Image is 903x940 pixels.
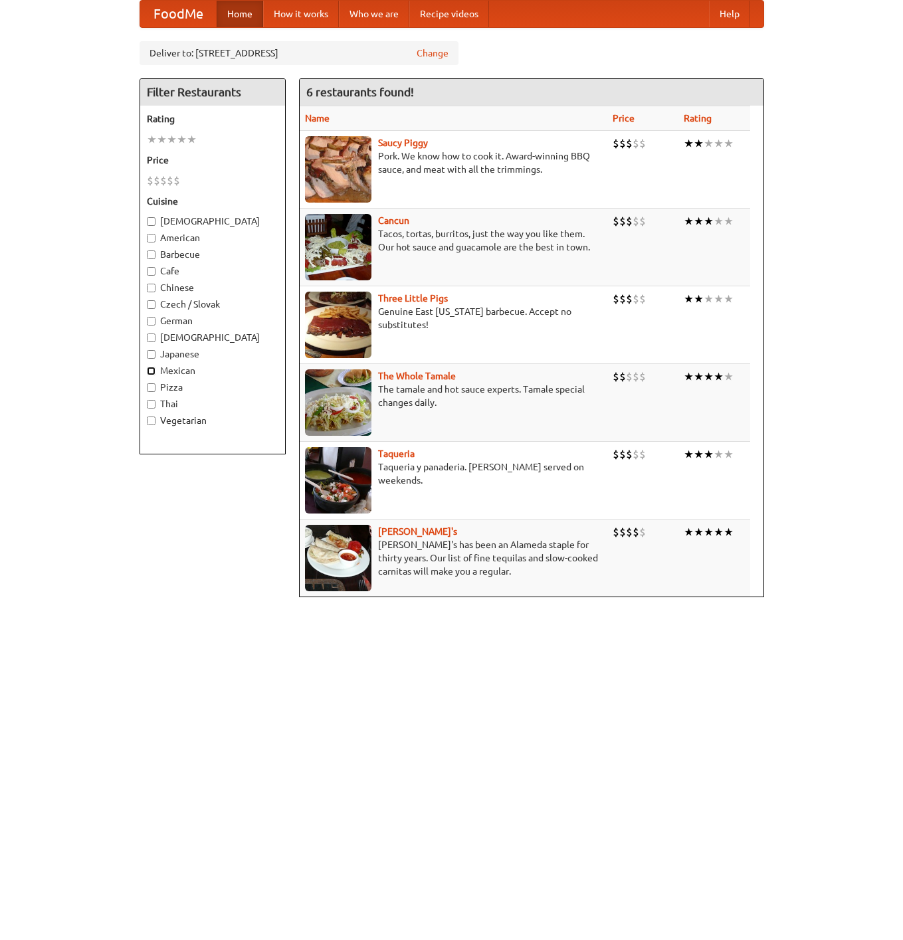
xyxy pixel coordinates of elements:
p: Tacos, tortas, burritos, just the way you like them. Our hot sauce and guacamole are the best in ... [305,227,602,254]
li: ★ [187,132,197,147]
li: ★ [694,292,704,306]
label: Vegetarian [147,414,278,427]
li: $ [626,369,633,384]
li: $ [626,136,633,151]
li: $ [613,214,619,229]
li: $ [633,369,639,384]
h5: Cuisine [147,195,278,208]
li: $ [619,292,626,306]
label: Chinese [147,281,278,294]
p: The tamale and hot sauce experts. Tamale special changes daily. [305,383,602,409]
img: pedros.jpg [305,525,371,591]
a: The Whole Tamale [378,371,456,381]
li: ★ [704,525,714,539]
a: Recipe videos [409,1,489,27]
p: Taqueria y panaderia. [PERSON_NAME] served on weekends. [305,460,602,487]
a: Cancun [378,215,409,226]
h5: Rating [147,112,278,126]
li: $ [639,136,646,151]
li: ★ [684,214,694,229]
input: Pizza [147,383,155,392]
p: Genuine East [US_STATE] barbecue. Accept no substitutes! [305,305,602,331]
img: cancun.jpg [305,214,371,280]
li: $ [619,214,626,229]
li: $ [633,136,639,151]
label: [DEMOGRAPHIC_DATA] [147,215,278,228]
li: $ [613,369,619,384]
a: Price [613,113,635,124]
a: Name [305,113,330,124]
li: $ [639,369,646,384]
li: ★ [714,525,724,539]
li: ★ [694,447,704,462]
a: Who we are [339,1,409,27]
li: $ [619,369,626,384]
a: Change [417,47,449,60]
label: American [147,231,278,244]
div: Deliver to: [STREET_ADDRESS] [140,41,458,65]
a: Help [709,1,750,27]
li: ★ [724,525,734,539]
label: Japanese [147,347,278,361]
li: ★ [684,369,694,384]
li: ★ [147,132,157,147]
input: Thai [147,400,155,409]
li: $ [613,292,619,306]
p: [PERSON_NAME]'s has been an Alameda staple for thirty years. Our list of fine tequilas and slow-c... [305,538,602,578]
li: ★ [714,214,724,229]
input: Mexican [147,367,155,375]
input: American [147,234,155,242]
li: ★ [167,132,177,147]
li: ★ [684,136,694,151]
input: [DEMOGRAPHIC_DATA] [147,333,155,342]
p: Pork. We know how to cook it. Award-winning BBQ sauce, and meat with all the trimmings. [305,149,602,176]
li: $ [626,214,633,229]
input: Japanese [147,350,155,359]
input: Chinese [147,284,155,292]
li: ★ [177,132,187,147]
b: Taqueria [378,448,415,459]
a: Saucy Piggy [378,138,428,148]
li: $ [633,447,639,462]
label: Czech / Slovak [147,298,278,311]
li: ★ [694,214,704,229]
img: taqueria.jpg [305,447,371,514]
li: $ [619,447,626,462]
li: $ [633,214,639,229]
li: ★ [714,136,724,151]
li: ★ [724,136,734,151]
li: ★ [724,447,734,462]
li: ★ [704,292,714,306]
input: Czech / Slovak [147,300,155,309]
li: ★ [724,369,734,384]
li: ★ [157,132,167,147]
input: [DEMOGRAPHIC_DATA] [147,217,155,226]
li: ★ [684,525,694,539]
input: Vegetarian [147,417,155,425]
li: $ [639,525,646,539]
a: Home [217,1,263,27]
label: Pizza [147,381,278,394]
b: Three Little Pigs [378,293,448,304]
li: $ [639,292,646,306]
label: Cafe [147,264,278,278]
a: FoodMe [140,1,217,27]
li: ★ [694,525,704,539]
li: $ [619,136,626,151]
img: littlepigs.jpg [305,292,371,358]
li: $ [633,525,639,539]
input: Barbecue [147,250,155,259]
li: ★ [704,447,714,462]
li: $ [626,292,633,306]
label: Mexican [147,364,278,377]
input: Cafe [147,267,155,276]
li: $ [167,173,173,188]
li: ★ [704,136,714,151]
li: $ [160,173,167,188]
a: [PERSON_NAME]'s [378,526,457,537]
a: How it works [263,1,339,27]
li: $ [153,173,160,188]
